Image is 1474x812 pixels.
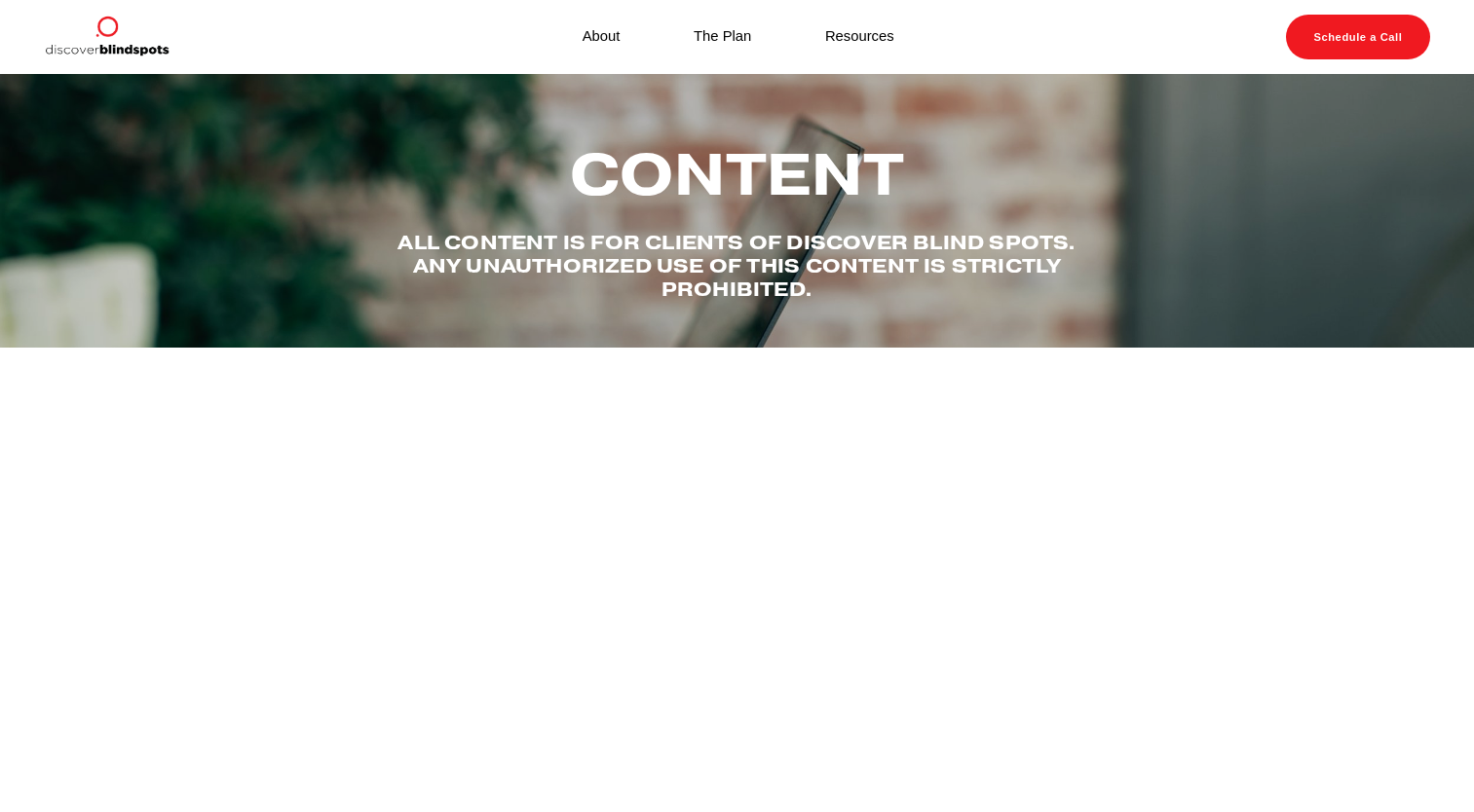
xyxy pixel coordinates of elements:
span: One word blogs [628,661,846,686]
h2: Content [394,143,1081,206]
span: Thought LEadership Video Scripts [47,661,497,686]
a: Resources [825,24,894,51]
a: Schedule a Call [1286,15,1429,59]
h4: All content is for Clients of Discover Blind spots. Any unauthorized use of this content is stric... [394,232,1081,302]
span: Voice Overs [1123,661,1281,686]
img: Discover Blind Spots [44,15,169,59]
a: The Plan [694,24,751,51]
a: About [583,24,621,51]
